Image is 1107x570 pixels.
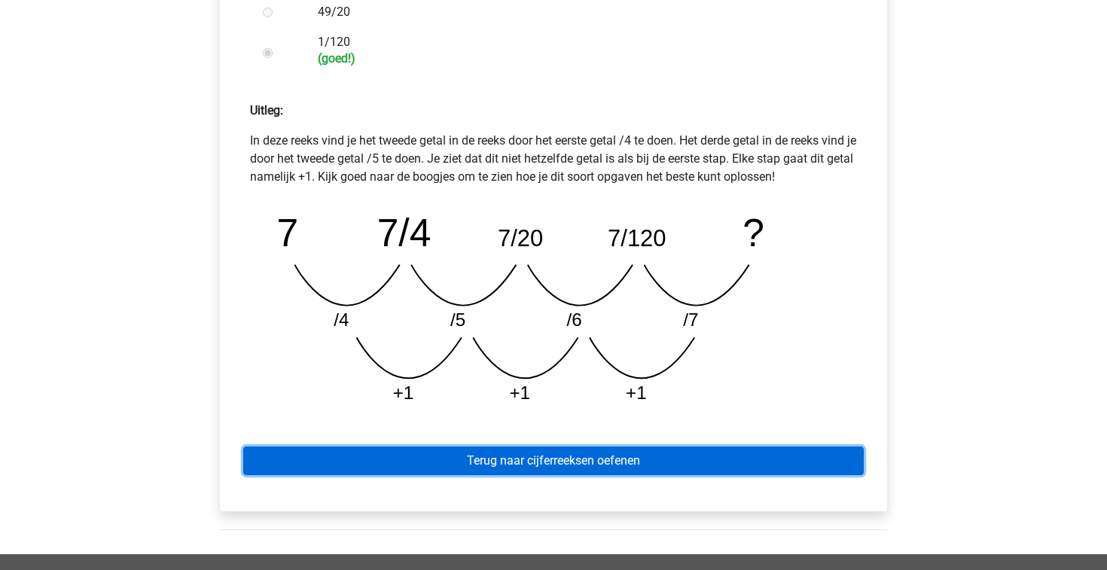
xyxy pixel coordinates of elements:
tspan: /4 [334,309,349,330]
tspan: +1 [627,383,648,403]
h6: (goed!) [318,51,839,66]
tspan: /6 [567,309,582,330]
tspan: +1 [393,383,414,403]
tspan: +1 [510,383,531,403]
tspan: ? [743,211,765,255]
tspan: 7/20 [498,225,543,251]
tspan: 7 [277,211,299,255]
tspan: /7 [684,309,699,330]
label: 49/20 [318,3,839,21]
strong: Uitleg: [250,103,283,117]
a: Terug naar cijferreeksen oefenen [243,447,864,475]
label: 1/120 [318,33,839,66]
tspan: 7/4 [377,211,432,255]
p: In deze reeks vind je het tweede getal in de reeks door het eerste getal /4 te doen. Het derde ge... [250,132,857,186]
tspan: /5 [450,309,465,330]
tspan: 7/120 [608,225,666,251]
